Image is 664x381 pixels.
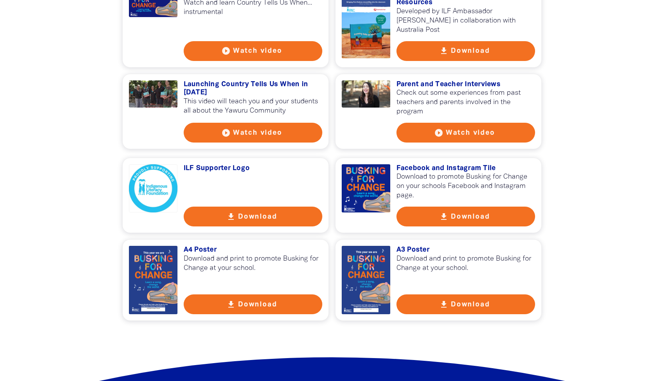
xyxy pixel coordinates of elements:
i: get_app [439,46,448,56]
h3: A3 Poster [396,246,535,254]
button: get_app Download [396,294,535,314]
button: play_circle_filled Watch video [184,123,323,143]
button: get_app Download [184,207,323,226]
h3: ILF Supporter Logo [184,164,323,173]
i: get_app [439,300,448,309]
h3: Facebook and Instagram Tile [396,164,535,173]
i: play_circle_filled [434,128,443,137]
button: get_app Download [184,294,323,314]
i: play_circle_filled [221,46,231,56]
i: get_app [226,300,236,309]
h3: Parent and Teacher Interviews [396,80,535,89]
h3: Launching Country Tells Us When in [DATE] [184,80,323,97]
h3: A4 Poster [184,246,323,254]
i: play_circle_filled [221,128,231,137]
button: play_circle_filled Watch video [184,41,323,61]
button: play_circle_filled Watch video [396,123,535,143]
i: get_app [439,212,448,221]
button: get_app Download [396,41,535,61]
button: get_app Download [396,207,535,226]
i: get_app [226,212,236,221]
